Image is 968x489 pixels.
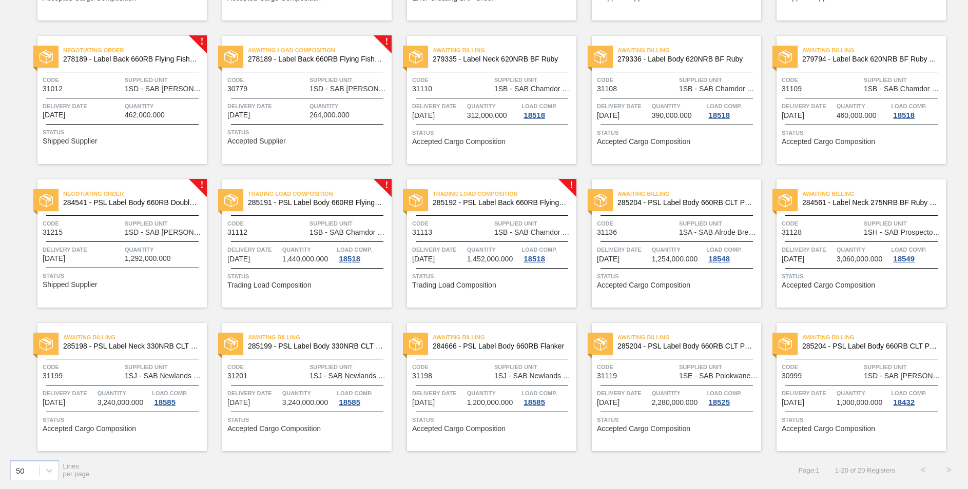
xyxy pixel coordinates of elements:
[617,45,761,55] span: Awaiting Billing
[467,101,519,111] span: Quantity
[864,85,943,93] span: 1SB - SAB Chamdor Brewery
[412,138,506,146] span: Accepted Cargo Composition
[337,398,362,406] div: 18585
[521,101,557,111] span: Load Comp.
[248,332,392,342] span: Awaiting Billing
[227,101,307,111] span: Delivery Date
[227,85,247,93] span: 30779
[43,244,122,255] span: Delivery Date
[309,75,389,85] span: Supplied Unit
[412,399,435,406] span: 09/01/2025
[594,50,607,64] img: status
[63,189,207,199] span: Negotiating Order
[652,101,704,111] span: Quantity
[412,218,492,229] span: Code
[782,362,861,372] span: Code
[837,244,889,255] span: Quantity
[782,244,834,255] span: Delivery Date
[412,415,574,425] span: Status
[337,244,372,255] span: Load Comp.
[63,55,199,63] span: 278189 - Label Back 660RB Flying Fish Lemon 2020
[227,75,307,85] span: Code
[706,244,759,263] a: Load Comp.18548
[125,85,204,93] span: 1SD - SAB Rosslyn Brewery
[594,194,607,207] img: status
[412,362,492,372] span: Code
[652,244,704,255] span: Quantity
[227,281,312,289] span: Trading Load Composition
[227,127,389,137] span: Status
[282,399,328,406] span: 3,240,000.000
[227,137,286,145] span: Accepted Supplier
[864,218,943,229] span: Supplied Unit
[227,271,389,281] span: Status
[98,399,144,406] span: 3,240,000.000
[521,388,574,406] a: Load Comp.18585
[652,399,698,406] span: 2,280,000.000
[433,332,576,342] span: Awaiting Billing
[207,323,392,451] a: statusAwaiting Billing285199 - PSL Label Body 330NRB CLT PU 25Code31201Supplied Unit1SJ - SAB New...
[891,388,926,398] span: Load Comp.
[40,50,53,64] img: status
[782,75,861,85] span: Code
[891,244,926,255] span: Load Comp.
[521,244,574,263] a: Load Comp.18518
[864,372,943,380] span: 1SD - SAB Rosslyn Brewery
[224,194,238,207] img: status
[597,255,619,263] span: 08/30/2025
[597,399,619,406] span: 09/01/2025
[63,199,199,207] span: 284541 - PSL Label Body 660RB Double Malt 23
[43,399,65,406] span: 08/30/2025
[679,229,759,236] span: 1SA - SAB Alrode Brewery
[597,271,759,281] span: Status
[392,179,576,308] a: !statusTrading Load Composition285192 - PSL Label Back 660RB FlyingFish Lemon PUCode31113Supplied...
[392,36,576,164] a: statusAwaiting Billing279335 - Label Neck 620NRB BF RubyCode31110Supplied Unit1SB - SAB Chamdor B...
[617,189,761,199] span: Awaiting Billing
[597,85,617,93] span: 31108
[782,138,875,146] span: Accepted Cargo Composition
[16,466,25,475] div: 50
[706,101,742,111] span: Load Comp.
[227,255,250,263] span: 08/29/2025
[576,323,761,451] a: statusAwaiting Billing285204 - PSL Label Body 660RB CLT PU 25Code31119Supplied Unit1SE - SAB Polo...
[125,101,204,111] span: Quantity
[22,179,207,308] a: !statusNegotiating Order284541 - PSL Label Body 660RB Double Malt 23Code31215Supplied Unit1SD - S...
[837,101,889,111] span: Quantity
[125,111,165,119] span: 462,000.000
[494,372,574,380] span: 1SJ - SAB Newlands Brewery
[597,425,690,433] span: Accepted Cargo Composition
[782,255,804,263] span: 08/30/2025
[227,372,247,380] span: 31201
[576,179,761,308] a: statusAwaiting Billing285204 - PSL Label Body 660RB CLT PU 25Code31136Supplied Unit1SA - SAB Alro...
[521,111,547,119] div: 18518
[494,75,574,85] span: Supplied Unit
[864,362,943,372] span: Supplied Unit
[617,55,753,63] span: 279336 - Label Body 620NRB BF Ruby
[779,337,792,351] img: status
[802,342,938,350] span: 285204 - PSL Label Body 660RB CLT PU 25
[706,244,742,255] span: Load Comp.
[152,388,204,406] a: Load Comp.18585
[63,332,207,342] span: Awaiting Billing
[761,323,946,451] a: statusAwaiting Billing285204 - PSL Label Body 660RB CLT PU 25Code30999Supplied Unit1SD - SAB [PER...
[224,50,238,64] img: status
[597,388,649,398] span: Delivery Date
[125,255,171,262] span: 1,292,000.000
[412,128,574,138] span: Status
[494,218,574,229] span: Supplied Unit
[521,398,547,406] div: 18585
[282,255,328,263] span: 1,440,000.000
[779,194,792,207] img: status
[43,111,65,119] span: 08/23/2025
[248,342,383,350] span: 285199 - PSL Label Body 330NRB CLT PU 25
[43,85,63,93] span: 31012
[248,55,383,63] span: 278189 - Label Back 660RB Flying Fish Lemon 2020
[597,112,619,119] span: 08/29/2025
[761,179,946,308] a: statusAwaiting Billing284561 - Label Neck 275NRB BF Ruby PUCode31128Supplied Unit1SH - SAB Prospe...
[433,55,568,63] span: 279335 - Label Neck 620NRB BF Ruby
[467,399,513,406] span: 1,200,000.000
[467,112,507,119] span: 312,000.000
[63,45,207,55] span: Negotiating Order
[597,75,676,85] span: Code
[282,388,335,398] span: Quantity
